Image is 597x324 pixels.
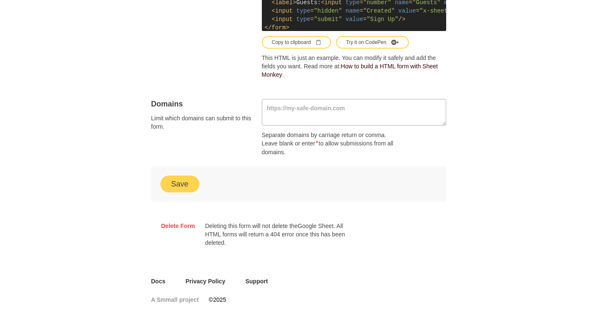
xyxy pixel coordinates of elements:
a: Delete Form [161,222,195,230]
span: type [296,8,310,14]
p: Deleting this form will not delete the Google Sheet . All HTML forms will return a 404 error once... [205,222,346,247]
span: Limit which domains can submit to this form. [151,114,252,131]
a: A Smmall project [151,295,199,304]
span: = [359,8,363,14]
p: This HTML is just an example. You can modify it safely and add the fields you want. Read more at: . [262,54,446,79]
span: > [286,24,289,31]
span: = [310,8,314,14]
span: input [275,8,293,14]
div: Copy to clipboard [272,39,321,46]
span: form [271,24,286,31]
p: Separate domains by carriage return or comma. Leave blank or enter to allow submissions from all ... [262,131,403,156]
span: </ [265,24,272,31]
span: /> [398,16,406,23]
span: < [271,8,275,14]
span: "hidden" [314,8,342,14]
span: < [271,16,275,23]
span: = [416,8,419,14]
a: Privacy Policy [186,277,225,285]
svg: Clipboard [316,40,321,45]
span: type [296,16,310,23]
span: name [346,8,360,14]
a: Docs [151,277,165,285]
span: value [346,16,363,23]
button: Try it on CodePen [336,36,409,49]
span: = [363,16,367,23]
span: input [275,16,293,23]
span: © 2025 [209,295,226,304]
h4: Domains [151,99,252,109]
span: "submit" [314,16,342,23]
span: = [310,16,314,23]
div: Try it on CodePen [346,39,399,46]
a: How to build a HTML form with Sheet Monkey [262,63,438,78]
a: Support [246,277,268,285]
button: Copy to clipboardClipboard [262,36,331,49]
span: "Created" [363,8,395,14]
button: Save [161,176,199,192]
span: value [398,8,416,14]
span: "Sign Up" [367,16,398,23]
span: "x-sheetmonkey-current-date-time" [419,8,535,14]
